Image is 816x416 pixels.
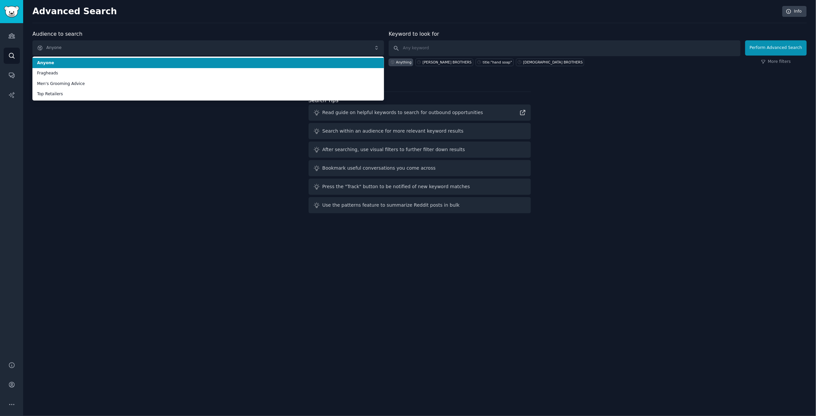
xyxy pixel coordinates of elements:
[761,59,791,65] a: More filters
[32,6,779,17] h2: Advanced Search
[32,40,384,56] button: Anyone
[37,81,379,87] span: Men's Grooming Advice
[37,91,379,97] span: Top Retailers
[37,60,379,66] span: Anyone
[389,31,439,37] label: Keyword to look for
[32,57,384,101] ul: Anyone
[396,60,411,64] div: Anything
[322,128,464,135] div: Search within an audience for more relevant keyword results
[309,97,339,104] label: Search Tips
[523,60,583,64] div: [DEMOGRAPHIC_DATA] BROTHERS
[37,70,379,76] span: Fragheads
[322,202,460,209] div: Use the patterns feature to summarize Reddit posts in bulk
[389,40,740,56] input: Any keyword
[32,31,82,37] label: Audience to search
[423,60,472,64] div: [PERSON_NAME] BROTHERS
[483,60,512,64] div: title:"hand soap"
[782,6,807,17] a: Info
[322,109,483,116] div: Read guide on helpful keywords to search for outbound opportunities
[745,40,807,56] button: Perform Advanced Search
[322,183,470,190] div: Press the "Track" button to be notified of new keyword matches
[322,146,465,153] div: After searching, use visual filters to further filter down results
[322,165,436,172] div: Bookmark useful conversations you come across
[4,6,19,18] img: GummySearch logo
